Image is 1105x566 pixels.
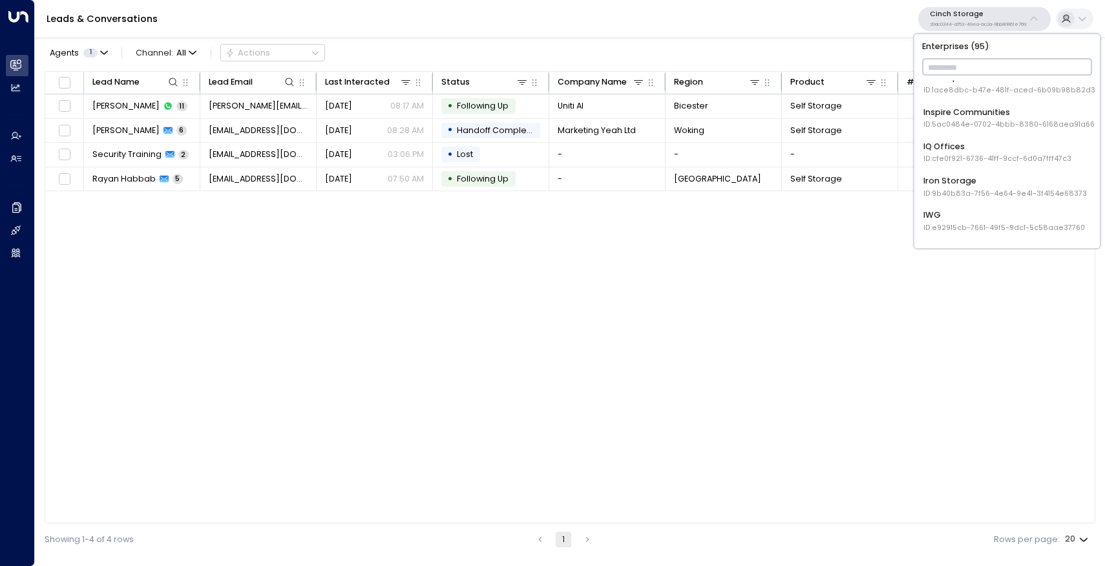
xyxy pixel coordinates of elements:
div: # of people [907,75,995,89]
span: Following Up [457,100,509,111]
span: Rayan Habbab [92,173,156,185]
button: Channel:All [131,45,201,61]
span: 11 [176,101,187,111]
button: Actions [220,44,325,61]
span: Toggle select row [57,147,72,162]
span: Lost [457,149,473,160]
span: Sep 25, 2025 [325,149,352,160]
span: Uniti AI [558,100,584,112]
span: Toggle select row [57,172,72,187]
div: Last Interacted [325,75,390,89]
div: Region [674,75,762,89]
span: Kerric@getuniti.com [209,100,308,112]
div: Status [441,75,470,89]
div: IWG [923,209,1085,233]
label: Rows per page: [994,534,1060,546]
div: Last Interacted [325,75,413,89]
span: Woking [674,125,704,136]
div: # of people [907,75,958,89]
div: • [447,145,453,165]
div: • [447,120,453,140]
div: Inspire Communities [923,106,1095,130]
span: Toggle select all [57,75,72,90]
div: Lead Email [209,75,253,89]
p: 07:50 AM [388,173,424,185]
span: Handoff Completed [457,125,541,136]
td: - [549,167,666,191]
span: 1 [83,48,98,58]
button: Agents1 [45,45,112,61]
span: Kerric Knowles [92,100,160,112]
span: Channel: [131,45,201,61]
span: Sep 29, 2025 [325,125,352,136]
span: ID: 5ac0484e-0702-4bbb-8380-6168aea91a66 [923,120,1095,130]
button: page 1 [556,532,571,547]
span: Toggle select row [57,123,72,138]
div: • [447,169,453,189]
span: Security Training [92,149,162,160]
div: Status [441,75,529,89]
span: notifications@alerts.mycurricula.com [209,149,308,160]
div: infinitSpace [923,72,1095,96]
div: Lead Name [92,75,180,89]
div: Showing 1-4 of 4 rows [45,534,134,546]
p: Enterprises ( 95 ) [919,38,1096,54]
button: Cinch Storage20dc0344-df52-49ea-bc2a-8bb80861e769 [918,7,1051,31]
span: 2 [178,150,189,160]
span: ID: cfe0f921-6736-41ff-9ccf-6d0a7fff47c3 [923,154,1071,164]
span: ID: 1ace8dbc-b47e-481f-aced-6b09b98b82d3 [923,85,1095,96]
div: Lead Email [209,75,297,89]
td: - [549,143,666,167]
span: Sep 23, 2025 [325,173,352,185]
p: 08:17 AM [390,100,424,112]
span: Self Storage [790,125,842,136]
div: Iron Storage [923,174,1087,198]
p: 03:06 PM [388,149,424,160]
span: Yesterday [325,100,352,112]
span: Bicester [674,100,708,112]
span: ID: e92915cb-7661-49f5-9dc1-5c58aae37760 [923,222,1085,233]
span: cwyndavies@marketingyeah.com [209,125,308,136]
div: Button group with a nested menu [220,44,325,61]
span: 6 [176,125,187,135]
span: rayan.habbab@gmail.com [209,173,308,185]
span: All [176,48,186,58]
span: 5 [173,174,183,183]
div: IWG Pilot [923,243,1084,267]
span: Toggle select row [57,99,72,114]
p: Cinch Storage [930,10,1026,18]
div: 20 [1065,530,1091,548]
span: Charles Wyn-Davies [92,125,160,136]
div: Company Name [558,75,646,89]
span: Self Storage [790,100,842,112]
div: Product [790,75,825,89]
td: - [782,143,898,167]
span: Agents [50,49,79,58]
a: Leads & Conversations [47,12,158,25]
div: Lead Name [92,75,140,89]
p: 08:28 AM [387,125,424,136]
nav: pagination navigation [532,532,596,547]
td: - [666,143,782,167]
span: Following Up [457,173,509,184]
span: Self Storage [790,173,842,185]
span: London [674,173,761,185]
div: IQ Offices [923,140,1071,164]
div: Product [790,75,878,89]
div: Company Name [558,75,627,89]
span: ID: 9b40b83a-7f56-4e64-9e41-3f4154e68373 [923,188,1087,198]
div: Region [674,75,703,89]
div: Actions [226,48,270,58]
span: Marketing Yeah Ltd [558,125,636,136]
p: 20dc0344-df52-49ea-bc2a-8bb80861e769 [930,22,1026,27]
div: • [447,96,453,116]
